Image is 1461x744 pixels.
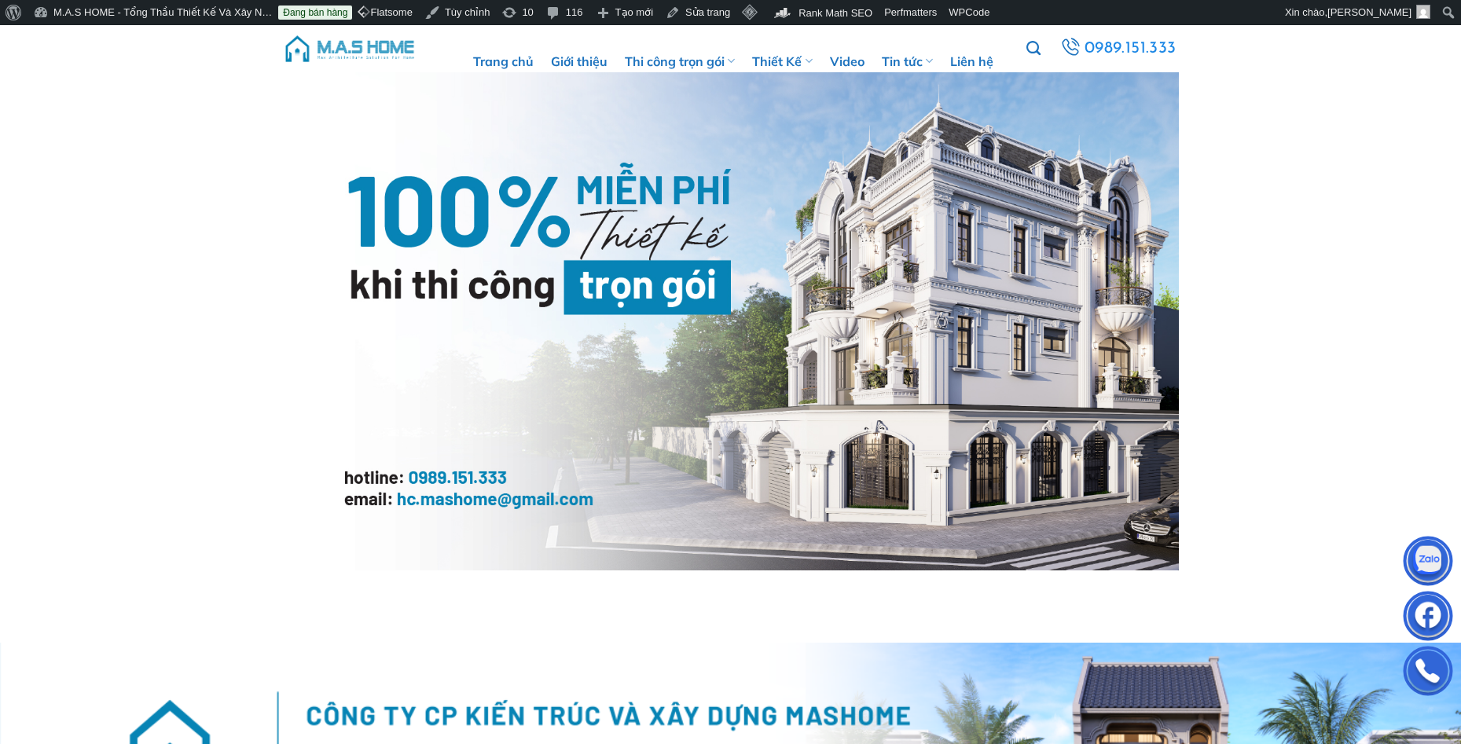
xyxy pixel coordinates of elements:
[830,25,864,97] a: Video
[1085,35,1177,62] span: 0989.151.333
[752,25,812,97] a: Thiết Kế
[625,25,735,97] a: Thi công trọn gói
[1058,35,1178,63] a: 0989.151.333
[1404,595,1452,642] img: Facebook
[278,5,352,20] a: Đang bán hàng
[798,7,872,19] span: Rank Math SEO
[473,25,534,97] a: Trang chủ
[950,25,993,97] a: Liên hệ
[882,25,933,97] a: Tin tức
[283,25,417,72] img: M.A.S HOME – Tổng Thầu Thiết Kế Và Xây Nhà Trọn Gói
[551,25,608,97] a: Giới thiệu
[1327,6,1411,18] span: [PERSON_NAME]
[1026,32,1041,65] a: Tìm kiếm
[1404,540,1452,587] img: Zalo
[283,72,1179,570] img: Lưu nháp tự động 1
[1404,650,1452,697] img: Phone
